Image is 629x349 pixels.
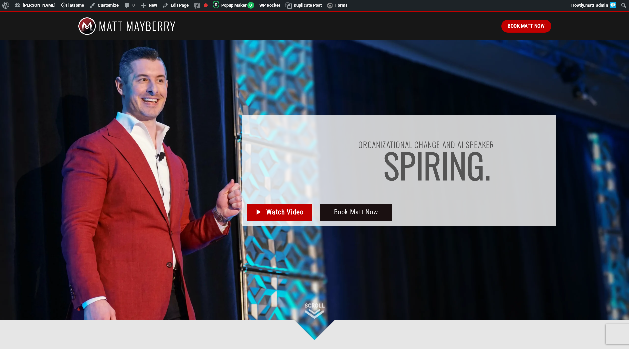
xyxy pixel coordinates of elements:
img: Scroll Down [305,303,325,319]
a: Book Matt Now [501,20,551,32]
span: 0 [247,2,254,9]
div: Focus keyphrase not set [204,3,208,7]
span: Book Matt Now [334,207,378,218]
span: matt_admin [585,3,608,8]
span: Watch Video [266,207,303,218]
a: Watch Video [247,204,312,221]
span: Book Matt Now [508,22,545,30]
img: Matt Mayberry [78,12,176,40]
a: Book Matt Now [320,204,392,221]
